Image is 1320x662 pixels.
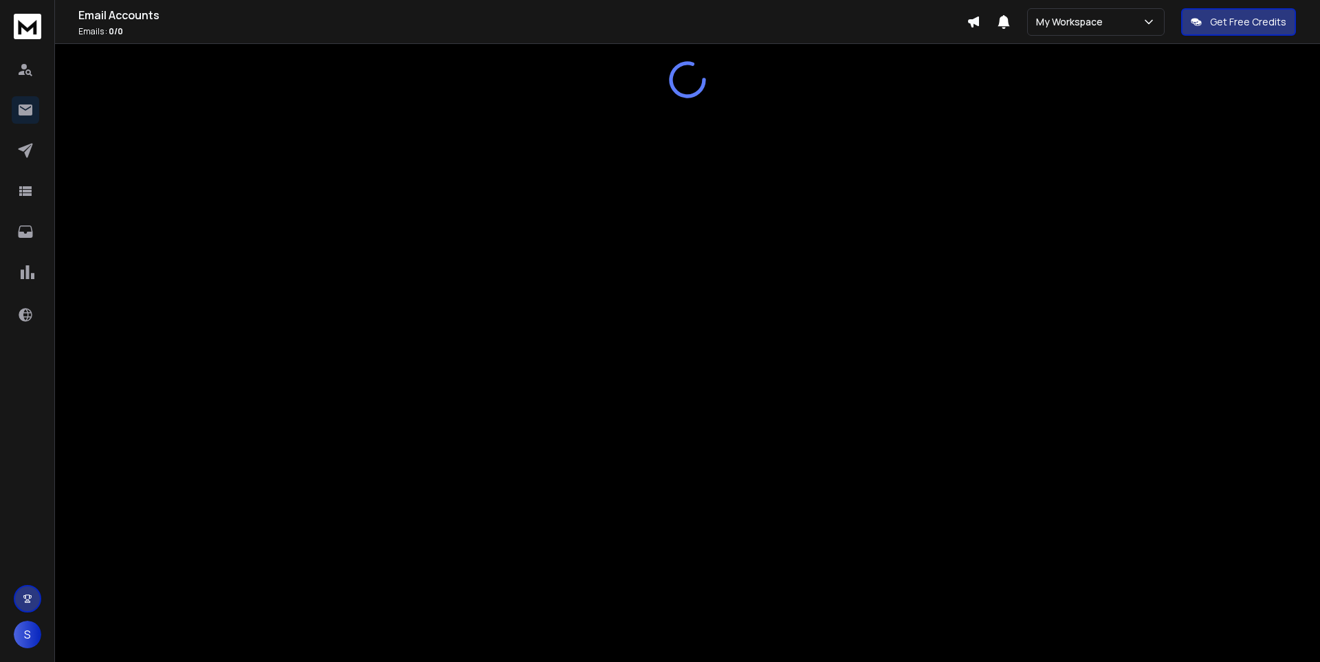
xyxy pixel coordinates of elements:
[78,26,967,37] p: Emails :
[78,7,967,23] h1: Email Accounts
[14,621,41,648] button: S
[1181,8,1296,36] button: Get Free Credits
[1036,15,1108,29] p: My Workspace
[14,14,41,39] img: logo
[109,25,123,37] span: 0 / 0
[1210,15,1286,29] p: Get Free Credits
